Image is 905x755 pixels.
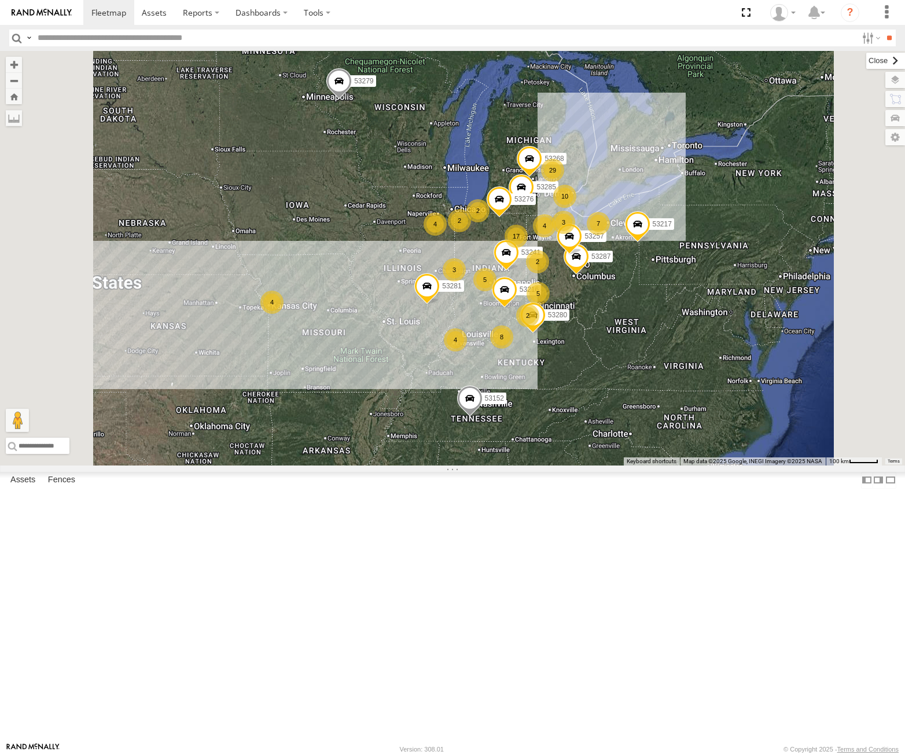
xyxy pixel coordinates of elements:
[888,459,900,464] a: Terms (opens in new tab)
[829,458,849,464] span: 100 km
[545,155,564,163] span: 53268
[587,212,610,235] div: 7
[424,212,447,236] div: 4
[5,472,41,488] label: Assets
[448,209,471,232] div: 2
[260,291,284,314] div: 4
[490,325,513,349] div: 8
[473,268,496,291] div: 5
[541,159,564,182] div: 29
[783,746,899,753] div: © Copyright 2025 -
[885,129,905,145] label: Map Settings
[6,110,22,126] label: Measure
[553,185,576,208] div: 10
[766,4,800,21] div: Miky Transport
[444,328,467,351] div: 4
[485,394,504,402] span: 53152
[858,30,882,46] label: Search Filter Options
[520,285,539,294] span: 53216
[653,220,672,228] span: 53217
[837,746,899,753] a: Terms and Conditions
[527,282,550,305] div: 5
[6,89,22,104] button: Zoom Home
[536,183,555,191] span: 53285
[552,211,575,234] div: 3
[354,77,373,85] span: 53279
[6,409,29,432] button: Drag Pegman onto the map to open Street View
[584,232,604,240] span: 53257
[861,472,873,489] label: Dock Summary Table to the Left
[826,457,882,466] button: Map Scale: 100 km per 47 pixels
[627,457,676,466] button: Keyboard shortcuts
[443,258,466,281] div: 3
[400,746,444,753] div: Version: 308.01
[12,9,72,17] img: rand-logo.svg
[885,472,896,489] label: Hide Summary Table
[591,253,610,261] span: 53287
[526,250,549,273] div: 2
[505,225,528,248] div: 17
[42,472,81,488] label: Fences
[873,472,884,489] label: Dock Summary Table to the Right
[24,30,34,46] label: Search Query
[533,214,556,237] div: 4
[516,304,539,327] div: 2
[466,199,490,222] div: 2
[548,311,567,319] span: 53280
[841,3,859,22] i: ?
[6,743,60,755] a: Visit our Website
[442,282,461,290] span: 53281
[521,248,540,256] span: 53241
[514,196,534,204] span: 53276
[6,57,22,72] button: Zoom in
[6,72,22,89] button: Zoom out
[683,458,822,464] span: Map data ©2025 Google, INEGI Imagery ©2025 NASA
